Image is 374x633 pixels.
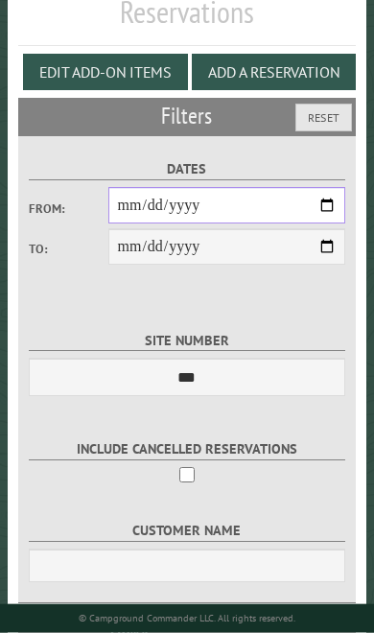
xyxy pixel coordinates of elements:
[29,240,107,258] label: To:
[79,612,295,624] small: © Campground Commander LLC. All rights reserved.
[295,104,352,131] button: Reset
[29,199,107,218] label: From:
[18,98,355,134] h2: Filters
[192,54,356,90] button: Add a Reservation
[29,520,345,542] label: Customer Name
[29,330,345,352] label: Site Number
[29,158,345,180] label: Dates
[23,54,188,90] button: Edit Add-on Items
[29,438,345,460] label: Include Cancelled Reservations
